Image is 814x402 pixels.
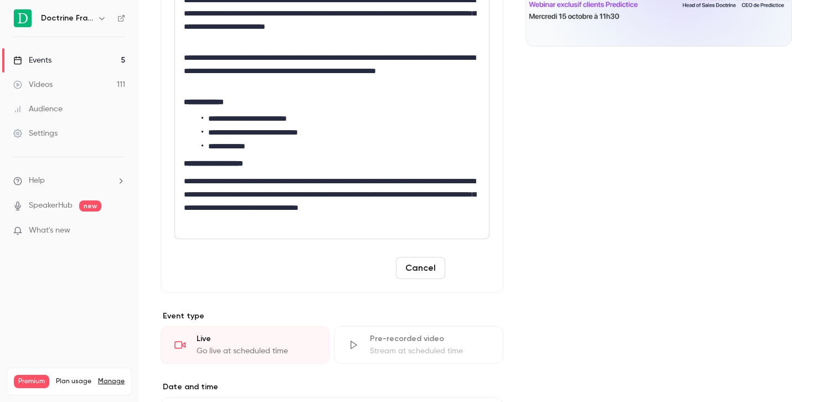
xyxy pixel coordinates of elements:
div: Audience [13,104,63,115]
iframe: Noticeable Trigger [112,226,125,236]
div: Settings [13,128,58,139]
div: Stream at scheduled time [370,346,489,357]
span: new [79,200,101,212]
div: Pre-recorded video [370,333,489,344]
img: Doctrine France [14,9,32,27]
a: Manage [98,377,125,386]
span: Plan usage [56,377,91,386]
span: Help [29,175,45,187]
label: Date and time [161,382,503,393]
div: Pre-recorded videoStream at scheduled time [334,326,503,364]
div: Events [13,55,51,66]
div: Videos [13,79,53,90]
div: LiveGo live at scheduled time [161,326,329,364]
div: Live [197,333,316,344]
a: SpeakerHub [29,200,73,212]
li: help-dropdown-opener [13,175,125,187]
button: Save [450,257,490,279]
h6: Doctrine France [41,13,93,24]
button: Cancel [396,257,445,279]
div: Go live at scheduled time [197,346,316,357]
p: Event type [161,311,503,322]
span: Premium [14,375,49,388]
span: What's new [29,225,70,236]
